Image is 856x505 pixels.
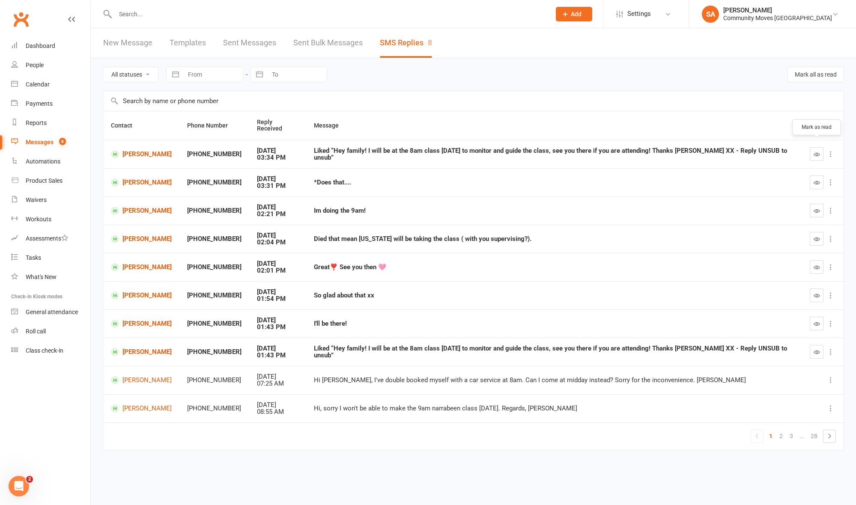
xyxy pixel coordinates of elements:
[267,67,327,82] input: To
[627,4,651,24] span: Settings
[26,476,33,483] span: 2
[111,207,172,215] a: [PERSON_NAME]
[11,210,90,229] a: Workouts
[26,62,44,68] div: People
[257,352,298,359] div: 01:43 PM
[11,75,90,94] a: Calendar
[11,322,90,341] a: Roll call
[314,207,794,214] div: Im doing the 9am!
[11,171,90,190] a: Product Sales
[183,67,243,82] input: From
[11,152,90,171] a: Automations
[111,178,172,187] a: [PERSON_NAME]
[257,345,298,352] div: [DATE]
[187,320,242,327] div: [PHONE_NUMBER]
[26,347,63,354] div: Class check-in
[111,263,172,271] a: [PERSON_NAME]
[257,324,298,331] div: 01:43 PM
[113,8,545,20] input: Search...
[170,28,206,58] a: Templates
[314,147,794,161] div: Liked “Hey family! I will be at the 8am class [DATE] to monitor and guide the class, see you ther...
[187,405,242,412] div: [PHONE_NUMBER]
[257,288,298,296] div: [DATE]
[11,36,90,56] a: Dashboard
[314,320,794,327] div: I'll be there!
[111,235,172,243] a: [PERSON_NAME]
[26,139,54,146] div: Messages
[314,405,794,412] div: Hi, sorry I won't be able to make the 9am narrabeen class [DATE]. Regards, [PERSON_NAME]
[11,248,90,267] a: Tasks
[257,175,298,183] div: [DATE]
[10,9,32,30] a: Clubworx
[11,94,90,113] a: Payments
[314,345,794,359] div: Liked “Hey family! I will be at the 8am class [DATE] to monitor and guide the class, see you ther...
[26,100,53,107] div: Payments
[257,232,298,239] div: [DATE]
[776,430,786,442] a: 2
[257,147,298,154] div: [DATE]
[796,430,807,442] a: …
[11,56,90,75] a: People
[702,6,719,23] div: SA
[11,341,90,360] a: Class kiosk mode
[11,267,90,287] a: What's New
[103,28,152,58] a: New Message
[111,320,172,328] a: [PERSON_NAME]
[556,7,592,21] button: Add
[314,264,794,271] div: Great❣️ See you then 🩷
[187,348,242,356] div: [PHONE_NUMBER]
[787,67,844,82] button: Mark all as read
[257,260,298,267] div: [DATE]
[111,291,172,300] a: [PERSON_NAME]
[26,235,68,242] div: Assessments
[380,28,432,58] a: SMS Replies8
[257,408,298,416] div: 08:55 AM
[257,154,298,161] div: 03:34 PM
[257,373,298,380] div: [DATE]
[257,401,298,409] div: [DATE]
[314,292,794,299] div: So glad about that xx
[257,211,298,218] div: 02:21 PM
[11,113,90,133] a: Reports
[723,6,832,14] div: [PERSON_NAME]
[257,182,298,190] div: 03:31 PM
[11,303,90,322] a: General attendance kiosk mode
[111,150,172,158] a: [PERSON_NAME]
[59,138,66,145] span: 8
[9,476,29,496] iframe: Intercom live chat
[257,380,298,387] div: 07:25 AM
[187,207,242,214] div: [PHONE_NUMBER]
[11,190,90,210] a: Waivers
[257,317,298,324] div: [DATE]
[26,81,50,88] div: Calendar
[187,377,242,384] div: [PHONE_NUMBER]
[571,11,582,18] span: Add
[26,177,63,184] div: Product Sales
[223,28,276,58] a: Sent Messages
[187,151,242,158] div: [PHONE_NUMBER]
[26,273,57,280] div: What's New
[103,91,844,111] input: Search by name or phone number
[179,111,249,140] th: Phone Number
[257,239,298,246] div: 02:04 PM
[111,404,172,413] a: [PERSON_NAME]
[187,264,242,271] div: [PHONE_NUMBER]
[11,133,90,152] a: Messages 8
[26,158,60,165] div: Automations
[766,430,776,442] a: 1
[26,328,46,335] div: Roll call
[723,14,832,22] div: Community Moves [GEOGRAPHIC_DATA]
[26,196,47,203] div: Waivers
[257,267,298,274] div: 02:01 PM
[293,28,363,58] a: Sent Bulk Messages
[111,376,172,384] a: [PERSON_NAME]
[26,309,78,315] div: General attendance
[306,111,802,140] th: Message
[26,42,55,49] div: Dashboard
[314,179,794,186] div: *Does that....
[314,235,794,243] div: Died that mean [US_STATE] will be taking the class ( with you supervising?).
[103,111,179,140] th: Contact
[314,377,794,384] div: Hi [PERSON_NAME], I've double booked myself with a car service at 8am. Can I come at midday inste...
[26,254,41,261] div: Tasks
[187,179,242,186] div: [PHONE_NUMBER]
